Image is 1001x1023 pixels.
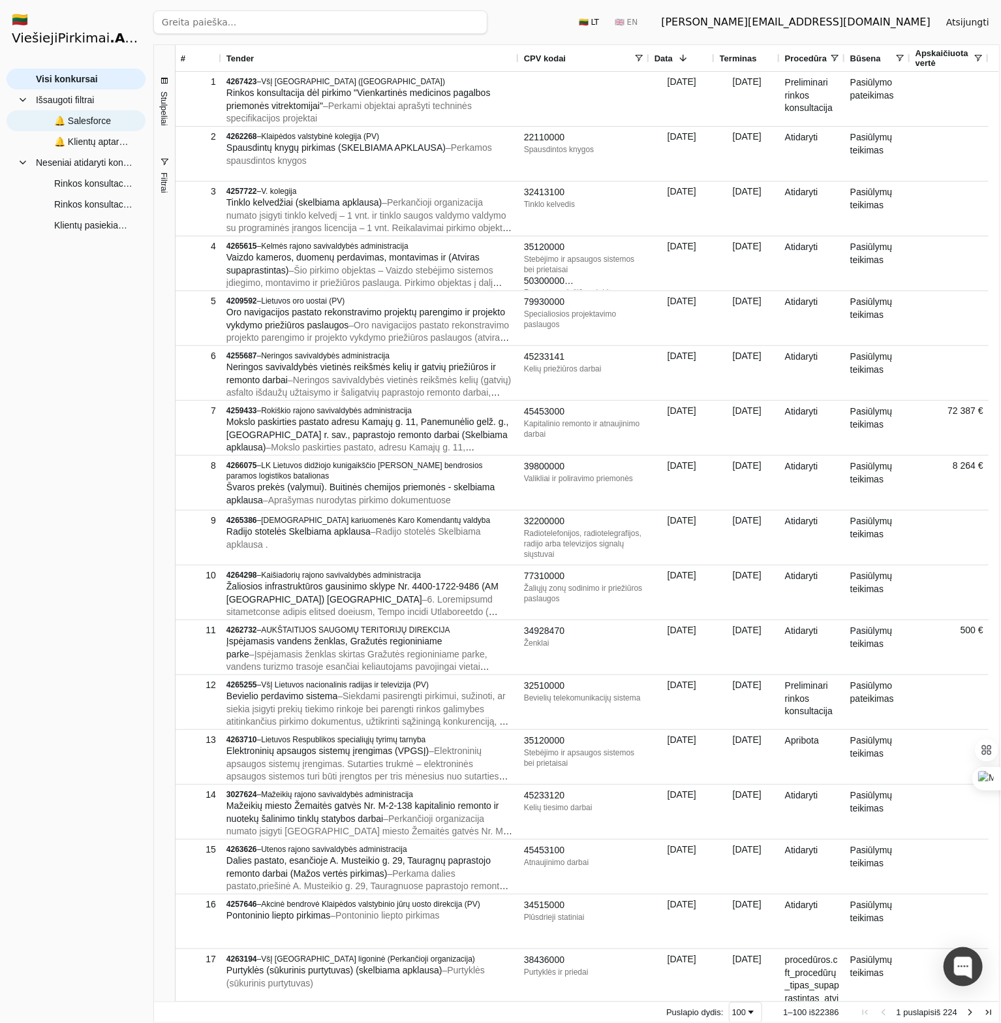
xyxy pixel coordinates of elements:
font: Atsijungti [946,17,989,27]
font: – [371,526,376,537]
font: Kelių tiesimo darbai [524,803,593,812]
font: – [249,649,254,659]
font: 8 [211,460,216,471]
font: [DATE] [733,405,762,416]
font: Pasiūlymo pateikimas [850,680,894,704]
font: [DATE] [733,680,762,690]
font: Purtyklės (sūkurinis purtytuvas) (skelbiama apklausa) [226,965,442,975]
font: [DATE] [668,734,696,745]
font: Akcinė bendrovė Klaipėdos valstybinio jūrų uosto direkcija (PV) [261,900,480,909]
font: Atidaryti [785,296,818,307]
font: Švaros prekės (valymui). Buitinės chemijos priemonės - skelbiama apklausa [226,482,495,505]
font: [DATE] [668,186,696,197]
font: Dalies pastato, esančioje A. Musteikio g. 29, Tauragnų paprastojo remonto darbai (Mažos vertės pi... [226,855,491,879]
font: [DATE] [668,899,696,909]
font: 4263710 [226,735,257,744]
font: – [388,868,393,879]
font: 500 € [961,625,983,635]
font: Neringos savivaldybės vietinės reikšmės kelių ir gatvių priežiūros ir remonto darbai [226,362,496,385]
font: – [263,495,268,505]
font: Oro navigacijos pastato rekonstravimo projekto parengimo ir projekto vykdymo priežiūros paslaugos... [226,320,509,356]
font: 🇱🇹 ViešiejiPirkimai [12,12,110,46]
font: – [257,900,262,909]
font: 17 [206,954,216,964]
font: [DEMOGRAPHIC_DATA] kariuomenės Karo Komendantų valdyba [261,516,490,525]
font: – [257,187,262,196]
font: Įspėjamasis ženklas skirtas Gražutės regioniniame parke, vandens turizmo trasoje esančiai keliaut... [226,649,489,685]
font: Perkamos spausdintos knygos [226,142,492,166]
font: 16 [206,899,216,909]
font: [DATE] [733,625,762,635]
font: 6 [211,351,216,361]
font: 🔔 Salesforce [54,116,111,126]
font: 224 [943,1007,957,1017]
font: [DATE] [733,954,762,964]
font: Pasiūlymų teikimas [850,954,893,978]
font: iš [809,1007,815,1017]
font: 🤖 [130,30,146,46]
div: Pirmas puslapis [860,1007,870,1018]
font: [DATE] [733,186,762,197]
button: 🇱🇹 LT [571,12,607,33]
font: Žaliųjų zonų sodinimo ir priežiūros paslaugos [524,584,642,603]
font: 1 [211,76,216,87]
font: 4265386 [226,516,257,525]
font: Purtyklės (sūkurinis purtytuvas) [226,965,485,988]
font: – [257,132,262,141]
font: Lietuvos Respublikos specialiųjų tyrimų tarnyba [261,735,425,744]
font: Šio pirkimo objektas – Vaizdo stebėjimo sistemos įdiegimo, montavimo ir priežiūros paslauga. Pirk... [226,265,510,314]
font: 22110000 [524,132,564,142]
font: – [257,625,262,635]
font: 45233141 [524,351,564,362]
font: 5 [211,296,216,306]
font: [DATE] [733,899,762,909]
font: 🇱🇹 LT [579,18,599,27]
font: Atidaryti [785,571,818,581]
font: Specialiosios projektavimo paslaugos [524,309,616,329]
font: Radijo stotelės Skelbiama apklausa [226,526,371,537]
font: 34515000 [524,900,564,910]
font: Perkami objektai aprašyti techninės specifikacijos projektai [226,101,472,124]
font: [DATE] [668,570,696,580]
font: Pasiūlymų teikimas [850,625,893,649]
font: Filtrai [159,172,169,193]
font: .AI [110,30,138,46]
font: Tender [226,54,254,63]
font: Spausdintos knygos [524,145,594,154]
font: Pasiūlymo pateikimas [850,77,894,101]
font: [DATE] [733,844,762,855]
font: [DATE] [733,296,762,306]
font: Kaišiadorių rajono savivaldybės administracija [261,571,421,580]
font: [DATE] [733,131,762,142]
font: 3 [211,186,216,197]
font: Pasiūlymų teikimas [850,187,893,210]
font: – [257,406,262,415]
font: Atidaryti [785,845,818,855]
font: Mažeikių miesto Žemaitės gatvės Nr. M-2-138 kapitalinio remonto ir nuotekų šalinimo tinklų statyb... [226,800,499,824]
font: 4267423 [226,77,257,86]
font: V. kolegija [261,187,296,196]
font: 4 [211,241,216,251]
font: 35120000 [524,735,564,746]
font: Data [654,54,673,63]
font: Pontoninio liepto pirkimas [335,910,440,921]
font: – [323,101,328,111]
font: Rinkos konsultacija dėl pirkimo "Vienkartinės medicinos pagalbos priemonės vitrektomijai" [226,87,491,111]
font: – [382,197,387,208]
font: 4262732 [226,625,257,635]
font: 4262268 [226,132,257,141]
font: 100 [732,1007,747,1017]
font: [DATE] [733,460,762,471]
font: 45453100 [524,845,564,855]
font: – [257,351,262,360]
font: Pasiūlymų teikimas [850,900,893,923]
font: Atidaryti [785,242,818,252]
font: 32200000 [524,516,564,526]
font: 4255687 [226,351,257,360]
font: 13 [206,734,216,745]
font: 4263626 [226,845,257,854]
font: VšĮ [GEOGRAPHIC_DATA] ligoninė (Perkančioji organizacija) [261,954,475,964]
font: puslapis [904,1007,935,1017]
button: Atsijungti [936,10,1000,34]
font: – [348,320,354,330]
